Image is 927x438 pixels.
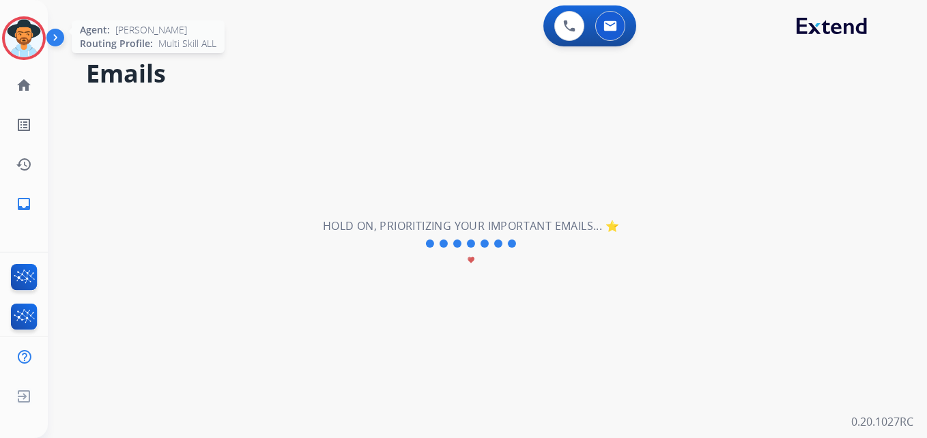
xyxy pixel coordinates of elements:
mat-icon: favorite [467,256,475,264]
span: [PERSON_NAME] [115,23,187,37]
span: Multi Skill ALL [158,37,216,50]
img: avatar [5,19,43,57]
mat-icon: list_alt [16,117,32,133]
p: 0.20.1027RC [851,413,913,430]
h2: Hold on, prioritizing your important emails... ⭐ [323,218,619,234]
h2: Emails [86,60,894,87]
mat-icon: history [16,156,32,173]
mat-icon: home [16,77,32,93]
span: Agent: [80,23,110,37]
mat-icon: inbox [16,196,32,212]
span: Routing Profile: [80,37,153,50]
